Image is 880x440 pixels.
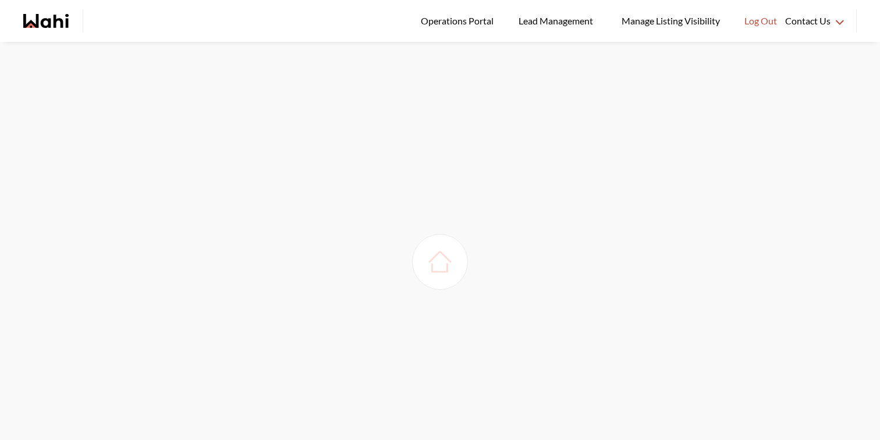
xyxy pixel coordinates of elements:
span: Log Out [744,13,777,29]
span: Manage Listing Visibility [618,13,723,29]
span: Lead Management [519,13,597,29]
img: loading house image [424,246,456,278]
a: Wahi homepage [23,14,69,28]
span: Operations Portal [421,13,498,29]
